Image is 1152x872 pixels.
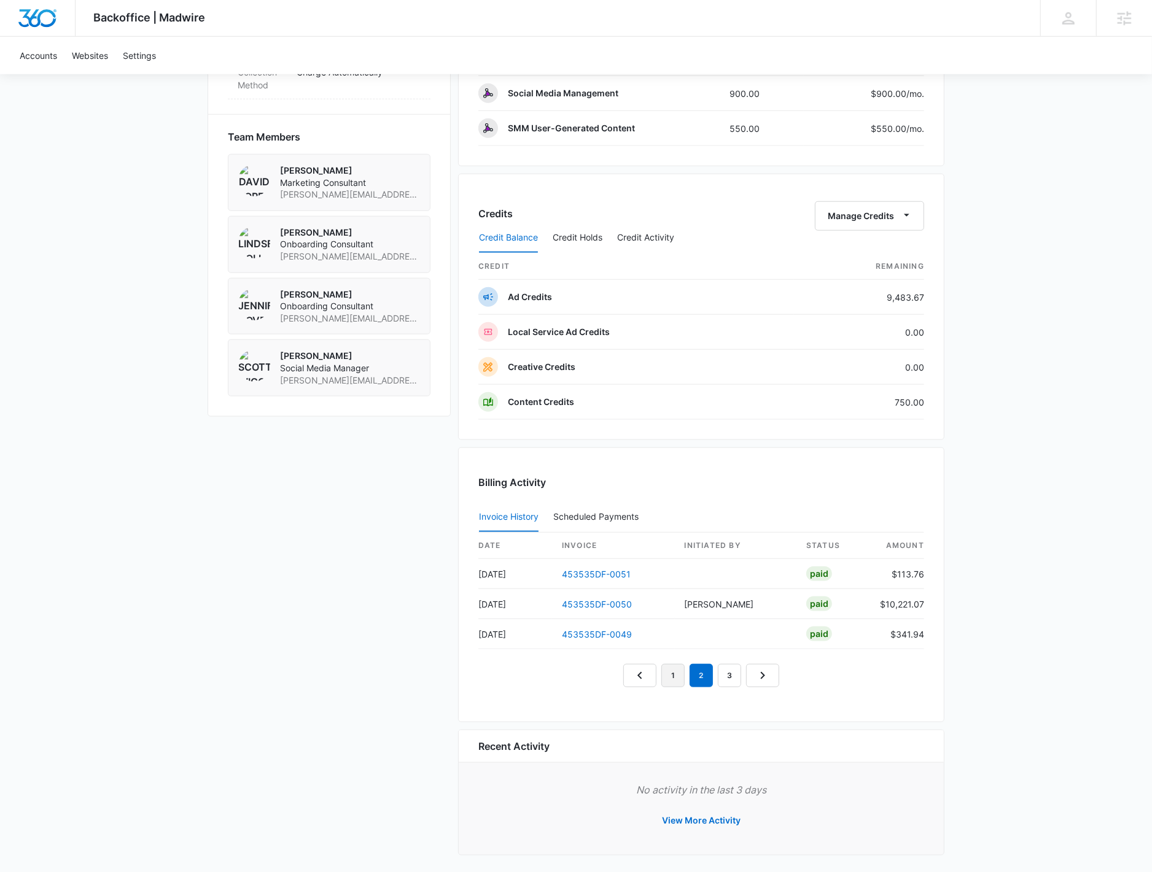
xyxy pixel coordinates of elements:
[508,291,552,303] p: Ad Credits
[508,87,618,99] p: Social Media Management
[562,599,632,609] a: 453535DF-0050
[280,250,420,263] span: [PERSON_NAME][EMAIL_ADDRESS][PERSON_NAME][DOMAIN_NAME]
[720,111,804,146] td: 550.00
[815,201,924,231] button: Manage Credits
[238,350,270,382] img: Scottlyn Wiggins
[617,223,674,253] button: Credit Activity
[806,596,832,611] div: Paid
[794,350,924,385] td: 0.00
[478,475,924,490] h3: Billing Activity
[238,288,270,320] img: Jennifer Cover
[720,76,804,111] td: 900.00
[280,238,420,250] span: Onboarding Consultant
[552,533,675,559] th: invoice
[870,619,924,649] td: $341.94
[806,566,832,581] div: Paid
[238,226,270,258] img: Lindsey Collett
[870,533,924,559] th: amount
[690,664,713,687] em: 2
[94,11,206,24] span: Backoffice | Madwire
[280,226,420,239] p: [PERSON_NAME]
[794,280,924,315] td: 9,483.67
[623,664,779,687] nav: Pagination
[650,806,753,835] button: View More Activity
[562,569,631,579] a: 453535DF-0051
[806,627,832,641] div: Paid
[661,664,685,687] a: Page 1
[280,164,420,177] p: [PERSON_NAME]
[478,619,552,649] td: [DATE]
[553,512,644,521] div: Scheduled Payments
[228,58,430,99] div: Collection MethodCharge Automatically
[508,396,574,408] p: Content Credits
[906,123,924,134] span: /mo.
[479,503,539,532] button: Invoice History
[64,37,115,74] a: Websites
[478,253,794,280] th: credit
[280,312,420,325] span: [PERSON_NAME][EMAIL_ADDRESS][DOMAIN_NAME]
[478,206,513,221] h3: Credits
[280,350,420,362] p: [PERSON_NAME]
[718,664,741,687] a: Page 3
[796,533,870,559] th: status
[280,374,420,387] span: [PERSON_NAME][EMAIL_ADDRESS][DOMAIN_NAME]
[280,362,420,374] span: Social Media Manager
[553,223,602,253] button: Credit Holds
[794,385,924,420] td: 750.00
[866,122,924,135] p: $550.00
[478,782,924,797] p: No activity in the last 3 days
[479,223,538,253] button: Credit Balance
[280,188,420,201] span: [PERSON_NAME][EMAIL_ADDRESS][PERSON_NAME][DOMAIN_NAME]
[280,288,420,301] p: [PERSON_NAME]
[115,37,163,74] a: Settings
[508,122,635,134] p: SMM User-Generated Content
[675,589,796,619] td: [PERSON_NAME]
[870,589,924,619] td: $10,221.07
[870,559,924,589] td: $113.76
[794,315,924,350] td: 0.00
[478,739,550,754] h6: Recent Activity
[508,361,575,373] p: Creative Credits
[562,629,632,639] a: 453535DF-0049
[228,129,300,144] span: Team Members
[508,326,610,338] p: Local Service Ad Credits
[675,533,796,559] th: Initiated By
[478,533,552,559] th: date
[866,87,924,100] p: $900.00
[478,559,552,589] td: [DATE]
[623,664,656,687] a: Previous Page
[478,589,552,619] td: [DATE]
[238,164,270,196] img: David Korecki
[746,664,779,687] a: Next Page
[280,177,420,189] span: Marketing Consultant
[280,300,420,312] span: Onboarding Consultant
[794,253,924,280] th: Remaining
[238,66,287,91] dt: Collection Method
[12,37,64,74] a: Accounts
[906,88,924,99] span: /mo.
